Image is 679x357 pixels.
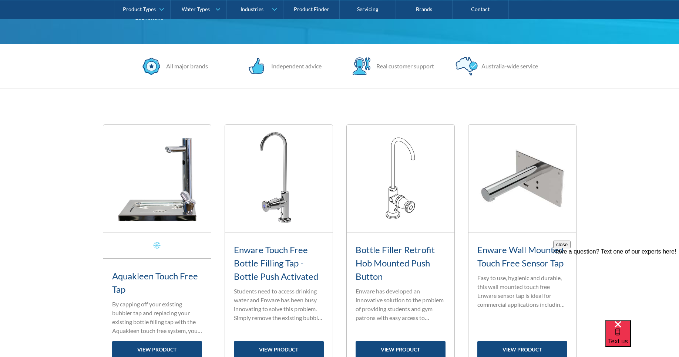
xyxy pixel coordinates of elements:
[477,273,567,309] p: Easy to use, hygienic and durable, this wall mounted touch free Enware sensor tap is ideal for co...
[103,125,211,232] img: Aquakleen Touch Free Tap
[373,62,434,71] div: Real customer support
[182,6,210,12] div: Water Types
[241,6,263,12] div: Industries
[356,243,446,283] h3: Bottle Filler Retrofit Hob Mounted Push Button
[234,287,324,322] p: Students need to access drinking water and Enware has been busy innovating to solve this problem....
[162,62,208,71] div: All major brands
[478,62,538,71] div: Australia-wide service
[468,125,576,232] img: Enware Wall Mounted Touch Free Sensor Tap
[553,241,679,329] iframe: podium webchat widget prompt
[477,243,567,270] h3: Enware Wall Mounted Touch Free Sensor Tap
[112,269,202,296] h3: Aquakleen Touch Free Tap
[123,6,156,12] div: Product Types
[112,300,202,335] p: By capping off your existing bubbler tap and replacing your existing bottle filling tap with the ...
[347,125,454,232] img: Bottle Filler Retrofit Hob Mounted Push Button
[605,320,679,357] iframe: podium webchat widget bubble
[234,243,324,283] h3: Enware Touch Free Bottle Filling Tap - Bottle Push Activated
[356,287,446,322] p: Enware has developed an innovative solution to the problem of providing students and gym patrons ...
[225,125,333,232] img: Enware Touch Free Bottle Filling Tap - Bottle Push Activated
[268,62,322,71] div: Independent advice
